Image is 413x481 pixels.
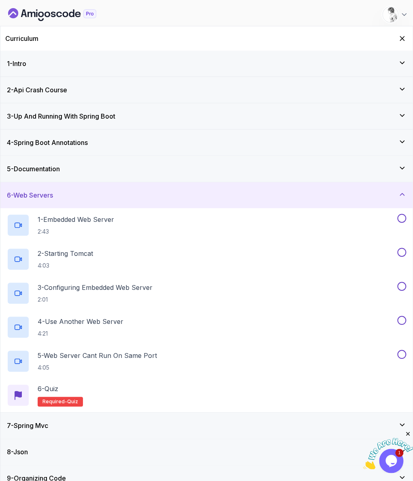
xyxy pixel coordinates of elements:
[0,413,413,438] button: 7-Spring Mvc
[7,85,67,95] h3: 2 - Api Crash Course
[38,262,93,270] p: 4:03
[7,59,26,68] h3: 1 - Intro
[38,364,157,372] p: 4:05
[38,228,114,236] p: 2:43
[8,8,115,21] a: Dashboard
[7,164,60,174] h3: 5 - Documentation
[0,77,413,103] button: 2-Api Crash Course
[38,283,152,292] p: 3 - Configuring Embedded Web Server
[38,317,123,326] p: 4 - Use Another Web Server
[38,296,152,304] p: 2:01
[5,34,38,43] h2: Curriculum
[7,447,28,457] h3: 8 - Json
[363,430,413,469] iframe: chat widget
[38,249,93,258] p: 2 - Starting Tomcat
[7,214,406,236] button: 1-Embedded Web Server2:43
[0,103,413,129] button: 3-Up And Running With Spring Boot
[7,111,115,121] h3: 3 - Up And Running With Spring Boot
[7,190,53,200] h3: 6 - Web Servers
[0,439,413,465] button: 8-Json
[38,351,157,360] p: 5 - Web Server Cant Run On Same Port
[0,156,413,182] button: 5-Documentation
[67,398,78,405] span: quiz
[383,7,398,22] img: user profile image
[38,384,58,394] p: 6 - Quiz
[396,33,408,44] button: Hide Curriculum for mobile
[7,248,406,270] button: 2-Starting Tomcat4:03
[42,398,67,405] span: Required-
[7,350,406,372] button: 5-Web Server Cant Run On Same Port4:05
[0,182,413,208] button: 6-Web Servers
[7,138,88,147] h3: 4 - Spring Boot Annotations
[7,421,48,430] h3: 7 - Spring Mvc
[38,215,114,224] p: 1 - Embedded Web Server
[7,316,406,338] button: 4-Use Another Web Server4:21
[382,6,408,23] button: user profile image
[0,51,413,77] button: 1-Intro
[0,130,413,155] button: 4-Spring Boot Annotations
[7,282,406,304] button: 3-Configuring Embedded Web Server2:01
[7,384,406,407] button: 6-QuizRequired-quiz
[38,330,123,338] p: 4:21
